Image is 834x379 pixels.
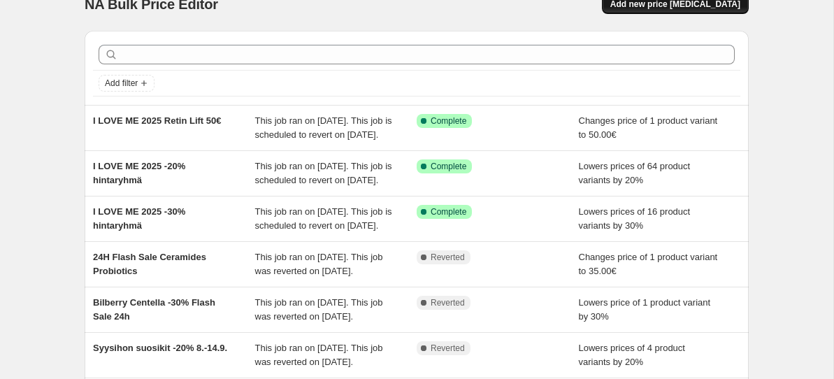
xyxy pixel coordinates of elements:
span: Reverted [431,343,465,354]
span: Syysihon suosikit -20% 8.-14.9. [93,343,227,353]
span: This job ran on [DATE]. This job was reverted on [DATE]. [255,297,383,322]
span: Changes price of 1 product variant to 50.00€ [579,115,718,140]
span: Bilberry Centella -30% Flash Sale 24h [93,297,215,322]
span: Complete [431,115,466,127]
span: 24H Flash Sale Ceramides Probiotics [93,252,206,276]
span: Add filter [105,78,138,89]
span: Lowers prices of 4 product variants by 20% [579,343,685,367]
span: Changes price of 1 product variant to 35.00€ [579,252,718,276]
span: This job ran on [DATE]. This job is scheduled to revert on [DATE]. [255,206,392,231]
button: Add filter [99,75,154,92]
span: This job ran on [DATE]. This job was reverted on [DATE]. [255,252,383,276]
span: This job ran on [DATE]. This job is scheduled to revert on [DATE]. [255,115,392,140]
span: Lowers price of 1 product variant by 30% [579,297,711,322]
span: I LOVE ME 2025 Retin Lift 50€ [93,115,222,126]
span: Lowers prices of 64 product variants by 20% [579,161,691,185]
span: This job ran on [DATE]. This job is scheduled to revert on [DATE]. [255,161,392,185]
span: I LOVE ME 2025 -20% hintaryhmä [93,161,185,185]
span: Lowers prices of 16 product variants by 30% [579,206,691,231]
span: I LOVE ME 2025 -30% hintaryhmä [93,206,185,231]
span: Complete [431,161,466,172]
span: Complete [431,206,466,217]
span: This job ran on [DATE]. This job was reverted on [DATE]. [255,343,383,367]
span: Reverted [431,297,465,308]
span: Reverted [431,252,465,263]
